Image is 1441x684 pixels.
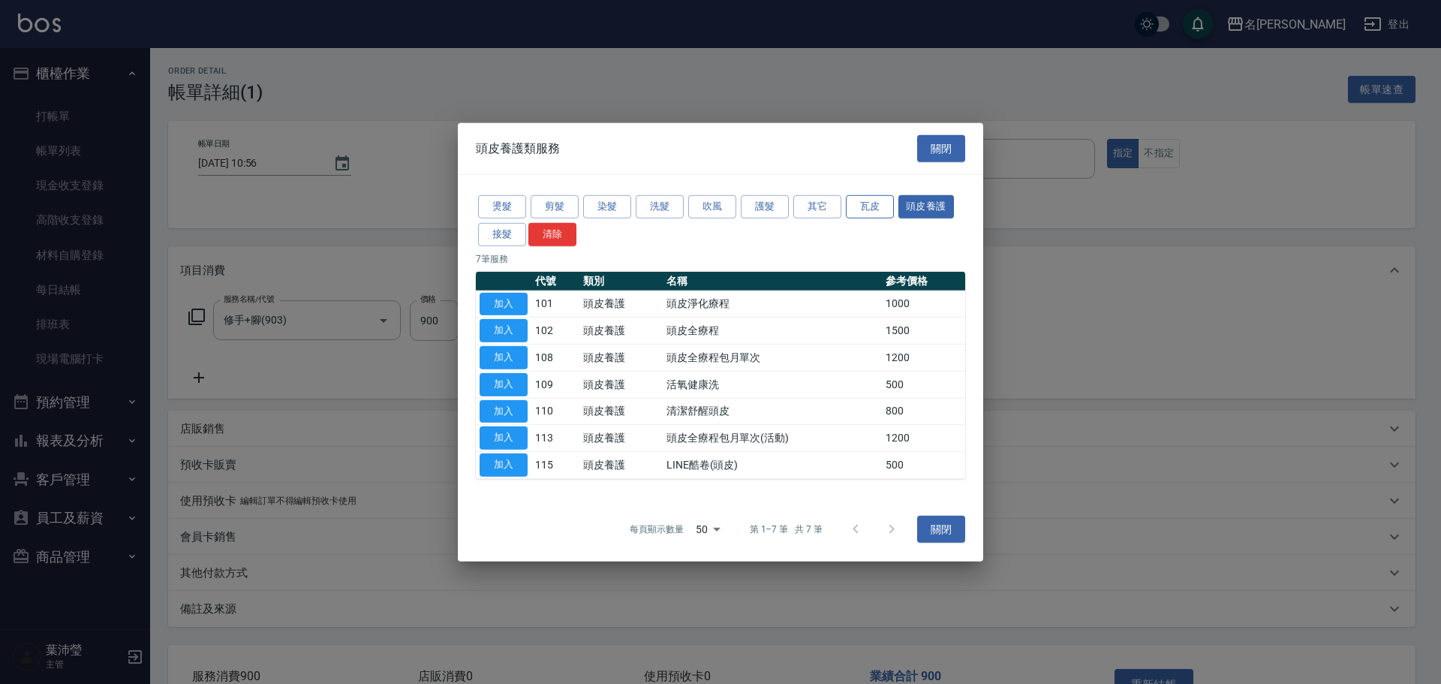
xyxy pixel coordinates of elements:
td: 1500 [882,318,965,345]
button: 加入 [480,453,528,477]
div: 50 [690,509,726,550]
td: 108 [531,344,579,371]
td: 活氧健康洗 [663,371,882,398]
td: LINE酷卷(頭皮) [663,451,882,478]
td: 115 [531,451,579,478]
td: 頭皮養護 [579,318,663,345]
button: 護髮 [741,195,789,218]
td: 500 [882,451,965,478]
td: 113 [531,425,579,452]
button: 頭皮養護 [898,195,954,218]
td: 110 [531,398,579,425]
p: 7 筆服務 [476,252,965,265]
button: 關閉 [917,515,965,543]
span: 頭皮養護類服務 [476,141,560,156]
th: 代號 [531,271,579,291]
th: 名稱 [663,271,882,291]
td: 頭皮淨化療程 [663,291,882,318]
th: 參考價格 [882,271,965,291]
td: 1200 [882,425,965,452]
button: 瓦皮 [846,195,894,218]
button: 加入 [480,373,528,396]
button: 剪髮 [531,195,579,218]
button: 接髮 [478,223,526,246]
p: 第 1–7 筆 共 7 筆 [750,523,823,536]
button: 關閉 [917,134,965,162]
button: 加入 [480,399,528,423]
button: 清除 [528,223,576,246]
td: 109 [531,371,579,398]
button: 其它 [793,195,841,218]
button: 加入 [480,292,528,315]
p: 每頁顯示數量 [630,523,684,536]
button: 加入 [480,426,528,450]
td: 1200 [882,344,965,371]
td: 102 [531,318,579,345]
button: 染髮 [583,195,631,218]
td: 清潔舒醒頭皮 [663,398,882,425]
td: 頭皮養護 [579,344,663,371]
td: 頭皮養護 [579,398,663,425]
td: 800 [882,398,965,425]
td: 1000 [882,291,965,318]
button: 加入 [480,346,528,369]
td: 頭皮全療程 [663,318,882,345]
button: 加入 [480,319,528,342]
td: 頭皮養護 [579,291,663,318]
td: 頭皮全療程包月單次(活動) [663,425,882,452]
th: 類別 [579,271,663,291]
td: 頭皮養護 [579,371,663,398]
button: 燙髮 [478,195,526,218]
td: 頭皮養護 [579,451,663,478]
td: 頭皮養護 [579,425,663,452]
button: 洗髮 [636,195,684,218]
td: 頭皮全療程包月單次 [663,344,882,371]
button: 吹風 [688,195,736,218]
td: 500 [882,371,965,398]
td: 101 [531,291,579,318]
